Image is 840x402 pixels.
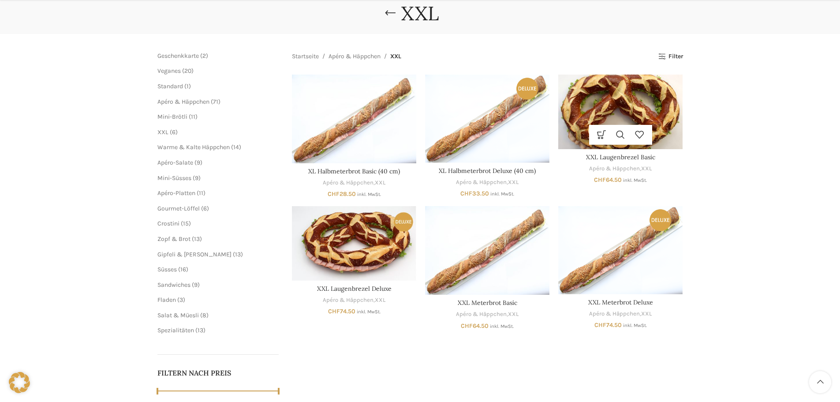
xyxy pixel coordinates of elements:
a: Apéro & Häppchen [323,296,373,304]
span: CHF [594,321,606,329]
a: XXL Meterbrot Deluxe [558,206,683,294]
bdi: 74.50 [328,308,355,315]
a: Gourmet-Löffel [157,205,200,212]
span: 13 [194,235,200,243]
span: XXL [157,128,168,136]
a: Sandwiches [157,281,190,289]
small: inkl. MwSt. [490,323,514,329]
span: Süsses [157,266,177,273]
a: Wähle Optionen für „XXL Laugenbrezel Basic“ [592,125,611,145]
a: Go back [379,4,401,22]
span: 9 [197,159,200,166]
a: XL Halbmeterbrot Basic (40 cm) [308,167,400,175]
bdi: 64.50 [594,176,622,184]
small: inkl. MwSt. [357,309,381,315]
a: Standard [157,83,183,90]
span: 14 [233,143,239,151]
span: 9 [194,281,198,289]
a: XXL [641,165,652,173]
small: inkl. MwSt. [623,177,647,183]
a: Zopf & Brot [157,235,190,243]
a: Apéro & Häppchen [456,178,507,187]
a: Scroll to top button [809,371,831,393]
a: Apéro-Platten [157,189,195,197]
a: XXL [508,178,519,187]
bdi: 64.50 [461,322,489,330]
div: , [425,310,549,319]
span: CHF [460,190,472,197]
a: Apéro & Häppchen [589,310,640,318]
a: Apéro & Häppchen [329,52,381,61]
a: Gipfeli & [PERSON_NAME] [157,251,231,258]
span: CHF [328,308,340,315]
a: XXL [641,310,652,318]
a: Salat & Müesli [157,312,199,319]
a: XXL Meterbrot Basic [425,206,549,295]
bdi: 74.50 [594,321,622,329]
h1: XXL [401,2,439,25]
span: 8 [202,312,206,319]
span: 2 [202,52,206,60]
a: Schnellansicht [611,125,630,145]
small: inkl. MwSt. [490,191,514,197]
div: , [558,310,683,318]
a: XXL Laugenbrezel Deluxe [317,285,392,293]
a: XXL Meterbrot Basic [458,299,517,307]
div: , [425,178,549,187]
span: 9 [195,174,198,182]
span: 71 [213,98,218,105]
a: Spezialitäten [157,327,194,334]
a: Apéro-Salate [157,159,193,166]
span: CHF [328,190,340,198]
span: 11 [191,113,195,120]
a: XXL Meterbrot Deluxe [588,298,653,306]
a: XXL Laugenbrezel Basic [558,75,683,149]
a: Geschenkkarte [157,52,199,60]
a: XXL [375,179,385,187]
small: inkl. MwSt. [357,192,381,197]
span: 20 [184,67,191,75]
span: 3 [179,296,183,304]
a: XL Halbmeterbrot Basic (40 cm) [292,75,416,163]
div: , [292,179,416,187]
span: CHF [461,322,473,330]
a: Apéro & Häppchen [323,179,373,187]
a: Apéro & Häppchen [157,98,209,105]
h5: Filtern nach Preis [157,368,279,378]
a: XL Halbmeterbrot Deluxe (40 cm) [439,167,536,175]
span: 6 [172,128,175,136]
small: inkl. MwSt. [623,323,647,328]
a: Mini-Süsses [157,174,191,182]
a: Veganes [157,67,181,75]
bdi: 28.50 [328,190,356,198]
a: Warme & Kalte Häppchen [157,143,230,151]
span: 6 [203,205,207,212]
span: 13 [198,327,203,334]
a: XXL Laugenbrezel Basic [586,153,655,161]
a: Filter [658,53,683,60]
span: 15 [183,220,189,227]
span: XXL [390,52,401,61]
span: CHF [594,176,606,184]
a: XXL [375,296,385,304]
div: , [558,165,683,173]
a: Fladen [157,296,176,304]
a: Mini-Brötli [157,113,187,120]
a: XXL Laugenbrezel Deluxe [292,206,416,281]
a: Crostini [157,220,179,227]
